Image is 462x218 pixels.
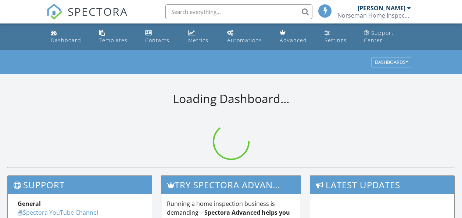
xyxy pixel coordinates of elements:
div: [PERSON_NAME] [358,4,405,12]
strong: General [18,200,41,208]
a: Support Center [361,26,414,47]
a: Advanced [277,26,315,47]
div: Dashboards [375,60,408,65]
img: The Best Home Inspection Software - Spectora [46,4,62,20]
span: SPECTORA [68,4,128,19]
a: Automations (Basic) [224,26,271,47]
a: Contacts [142,26,179,47]
div: Contacts [145,37,169,44]
div: Advanced [280,37,307,44]
div: Norseman Home Inspections LLC [337,12,411,19]
a: Settings [322,26,355,47]
div: Settings [325,37,347,44]
div: Metrics [188,37,208,44]
h3: Try spectora advanced [DATE] [161,176,301,194]
a: Metrics [185,26,218,47]
div: Support Center [364,29,394,44]
div: Automations [227,37,262,44]
input: Search everything... [165,4,312,19]
div: Templates [99,37,128,44]
button: Dashboards [372,57,411,68]
h3: Latest Updates [310,176,454,194]
a: Spectora YouTube Channel [18,208,98,217]
div: Dashboard [51,37,81,44]
a: Templates [96,26,136,47]
a: Dashboard [48,26,90,47]
a: SPECTORA [46,10,128,25]
h3: Support [8,176,152,194]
